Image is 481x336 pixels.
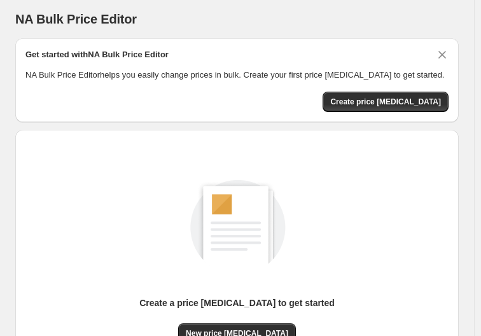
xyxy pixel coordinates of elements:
h2: Get started with NA Bulk Price Editor [25,48,169,61]
p: Create a price [MEDICAL_DATA] to get started [139,297,335,309]
span: Create price [MEDICAL_DATA] [330,97,441,107]
span: NA Bulk Price Editor [15,12,137,26]
button: Dismiss card [436,48,449,61]
p: NA Bulk Price Editor helps you easily change prices in bulk. Create your first price [MEDICAL_DAT... [25,69,449,81]
button: Create price change job [323,92,449,112]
